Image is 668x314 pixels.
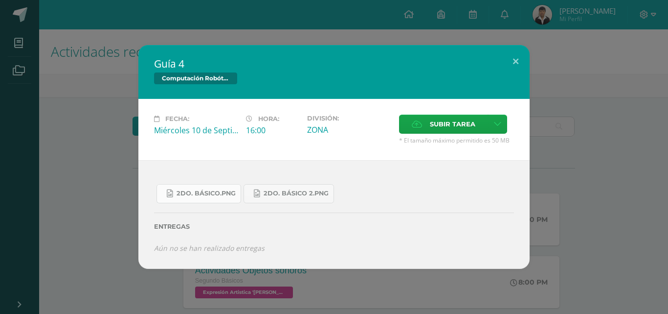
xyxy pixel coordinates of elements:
[502,45,530,78] button: Close (Esc)
[307,115,391,122] label: División:
[399,136,514,145] span: * El tamaño máximo permitido es 50 MB
[264,190,329,197] span: 2do. Básico 2.png
[154,223,514,230] label: Entregas
[244,184,334,203] a: 2do. Básico 2.png
[154,72,237,84] span: Computación Robótica
[154,125,238,136] div: Miércoles 10 de Septiembre
[307,124,391,135] div: ZONA
[165,115,189,122] span: Fecha:
[154,243,265,253] i: Aún no se han realizado entregas
[246,125,299,136] div: 16:00
[156,184,241,203] a: 2do. Básico.png
[430,115,475,133] span: Subir tarea
[154,57,514,71] h2: Guía 4
[177,190,236,197] span: 2do. Básico.png
[258,115,279,122] span: Hora:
